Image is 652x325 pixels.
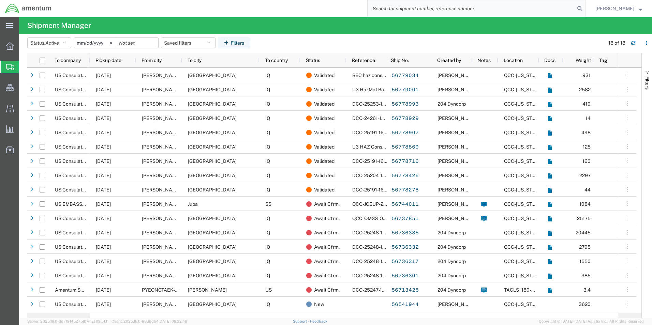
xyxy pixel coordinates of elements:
span: 2795 [579,244,591,250]
span: Ship No. [391,58,409,63]
span: DCO-25248-167840 [352,244,397,250]
span: 09/10/2025 [96,115,111,121]
span: Irving [142,130,181,135]
span: QCC-Texas [504,259,542,264]
a: 56778869 [391,142,419,153]
span: Irving [142,87,181,92]
input: Not set [116,38,158,48]
span: 09/05/2025 [96,244,111,250]
span: IQ [265,230,270,235]
span: BAGHDAD [188,130,237,135]
span: 09/10/2025 [96,87,111,92]
span: 09/05/2025 [96,230,111,235]
span: DCO-25247-167737 [352,287,396,293]
a: 56778278 [391,185,419,196]
span: IQ [265,187,270,192]
span: 09/09/2025 [96,216,111,221]
span: DCO-25191-165265 [352,158,396,164]
button: [PERSON_NAME] [595,4,642,13]
a: 56736332 [391,242,419,253]
span: US Consulate General [55,101,103,107]
span: Location [504,58,523,63]
span: 498 [581,130,591,135]
span: US Consulate General [55,301,103,307]
span: Irving [142,301,181,307]
span: Await Cfrm. [314,211,340,226]
span: US Consulate General [55,187,103,192]
span: US Consulate General [55,259,103,264]
span: US Consulate General [55,244,103,250]
span: DCO-25253-168014 [352,101,397,107]
span: QCC-Texas [504,158,542,164]
a: 56737851 [391,213,419,224]
span: PYEONGTAEK-SI [142,287,179,293]
input: Search for shipment number, reference number [368,0,575,17]
span: Validated [314,168,335,183]
span: 20445 [576,230,591,235]
span: To city [188,58,202,63]
span: 09/10/2025 [96,187,111,192]
span: QCC-Texas [504,115,542,121]
span: US Consulate General [55,87,103,92]
span: Validated [314,125,335,140]
span: 09/05/2025 [96,273,111,278]
span: Irving [188,287,227,293]
span: SS [265,201,271,207]
span: [DATE] 09:32:48 [159,319,187,323]
span: Irving [142,259,181,264]
span: IQ [265,101,270,107]
span: DCO-25248-167838 [352,259,397,264]
span: Baghdad [188,216,237,221]
span: Baghdad [188,273,237,278]
span: To company [55,58,81,63]
span: IQ [265,216,270,221]
span: IQ [265,173,270,178]
span: IQ [265,144,270,150]
span: 385 [581,273,591,278]
span: IQ [265,301,270,307]
span: Jason Martin [438,201,476,207]
span: From city [142,58,162,63]
span: US Consulate General [55,73,103,78]
span: DCO-25191-165261 [352,130,395,135]
span: New [314,297,324,311]
a: 56736301 [391,270,419,281]
span: Jason Martin [438,73,476,78]
span: [DATE] 09:51:11 [83,319,108,323]
span: Baghdad [188,259,237,264]
span: BAGHDAD [188,115,237,121]
span: Irving [142,173,181,178]
span: US [265,287,272,293]
span: IQ [265,73,270,78]
span: DCO-25248-167839 [352,230,397,235]
span: Juba [188,201,198,207]
span: Validated [314,140,335,154]
span: Await Cfrm. [314,197,340,211]
span: Irving [142,230,181,235]
span: DCO-25248-167837 [352,273,397,278]
span: DCO-24261-153730 [352,115,396,121]
span: 160 [582,158,591,164]
span: Await Cfrm. [314,283,340,297]
span: U3 HAZ Console Batch 4 [352,144,407,150]
span: Await Cfrm. [314,240,340,254]
span: Weight [568,58,591,63]
span: 1550 [579,259,591,264]
span: Irving [142,273,181,278]
span: BAGHDAD [188,144,237,150]
span: Baghdad [188,173,237,178]
span: 3.4 [583,287,591,293]
span: QCC-Texas [504,201,542,207]
button: Saved filters [161,37,216,48]
span: US Consulate General [55,130,103,135]
span: US Consulate General [55,173,103,178]
span: Irving [142,244,181,250]
span: Await Cfrm. [314,226,340,240]
span: IQ [265,244,270,250]
span: QCC-Texas [504,130,542,135]
span: QCC-Texas [504,144,542,150]
span: To country [265,58,288,63]
div: 18 of 18 [608,40,625,47]
a: 56541944 [391,299,419,310]
span: Await Cfrm. [314,254,340,268]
